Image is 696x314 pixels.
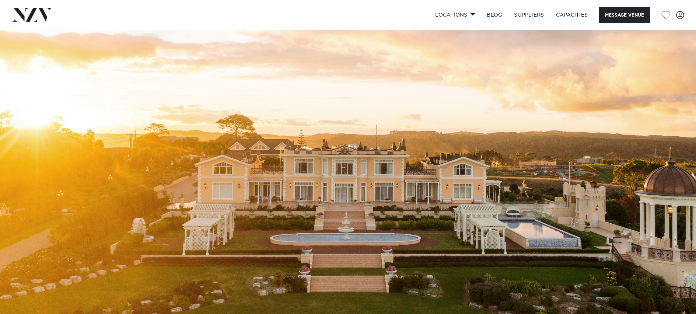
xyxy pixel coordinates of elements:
a: BLOG [481,7,508,23]
a: Locations [429,7,481,23]
img: nzv-logo.png [12,8,52,21]
a: SUPPLIERS [508,7,550,23]
a: Capacities [550,7,594,23]
button: Message Venue [599,7,650,23]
